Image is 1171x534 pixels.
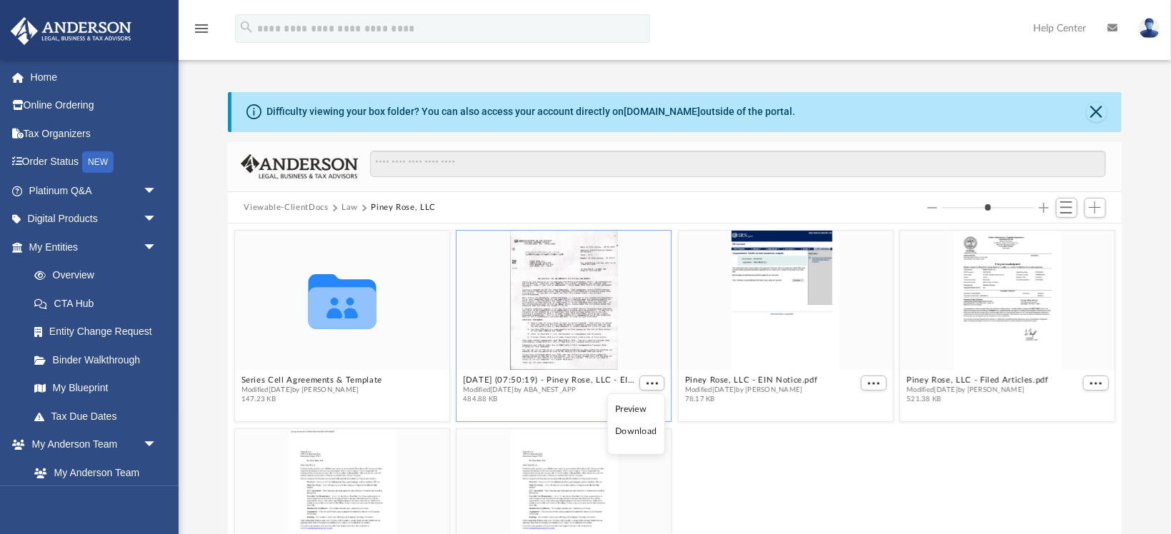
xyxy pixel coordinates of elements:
[10,63,179,91] a: Home
[10,119,179,148] a: Tax Organizers
[1039,203,1049,213] button: Increase column size
[464,376,637,386] button: [DATE] (07:50:19) - Piney Rose, LLC - EIN Letter from IRS.pdf
[907,395,1049,404] span: 521.38 KB
[10,233,179,261] a: My Entitiesarrow_drop_down
[10,148,179,177] a: Order StatusNEW
[10,176,179,205] a: Platinum Q&Aarrow_drop_down
[1087,102,1107,122] button: Close
[193,20,210,37] i: menu
[20,261,179,290] a: Overview
[241,386,382,395] span: Modified [DATE] by [PERSON_NAME]
[241,395,382,404] span: 147.23 KB
[266,104,795,119] div: Difficulty viewing your box folder? You can also access your account directly on outside of the p...
[615,424,657,439] li: Download
[244,201,328,214] button: Viewable-ClientDocs
[1085,198,1106,218] button: Add
[1083,376,1109,391] button: More options
[20,318,179,346] a: Entity Change Request
[342,201,358,214] button: Law
[6,17,136,45] img: Anderson Advisors Platinum Portal
[927,203,937,213] button: Decrease column size
[607,393,665,455] ul: More options
[20,458,164,487] a: My Anderson Team
[10,91,179,120] a: Online Ordering
[10,205,179,233] a: Digital Productsarrow_drop_down
[685,376,818,386] button: Piney Rose, LLC - EIN Notice.pdf
[862,376,887,391] button: More options
[685,395,818,404] span: 78.17 KB
[907,376,1049,386] button: Piney Rose, LLC - Filed Articles.pdf
[615,402,657,417] li: Preview
[20,374,171,403] a: My Blueprint
[907,386,1049,395] span: Modified [DATE] by [PERSON_NAME]
[624,106,700,117] a: [DOMAIN_NAME]
[1056,198,1077,218] button: Switch to List View
[20,346,179,374] a: Binder Walkthrough
[370,151,1105,178] input: Search files and folders
[685,386,818,395] span: Modified [DATE] by [PERSON_NAME]
[143,176,171,206] span: arrow_drop_down
[639,376,665,391] button: More options
[20,289,179,318] a: CTA Hub
[143,205,171,234] span: arrow_drop_down
[241,376,382,386] button: Series Cell Agreements & Template
[82,151,114,173] div: NEW
[193,27,210,37] a: menu
[239,19,254,35] i: search
[20,402,179,430] a: Tax Due Dates
[143,430,171,460] span: arrow_drop_down
[10,430,171,459] a: My Anderson Teamarrow_drop_down
[371,201,436,214] button: Piney Rose, LLC
[1139,18,1160,39] img: User Pic
[143,233,171,262] span: arrow_drop_down
[464,395,637,404] span: 484.88 KB
[942,203,1035,213] input: Column size
[464,386,637,395] span: Modified [DATE] by ABA_NEST_APP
